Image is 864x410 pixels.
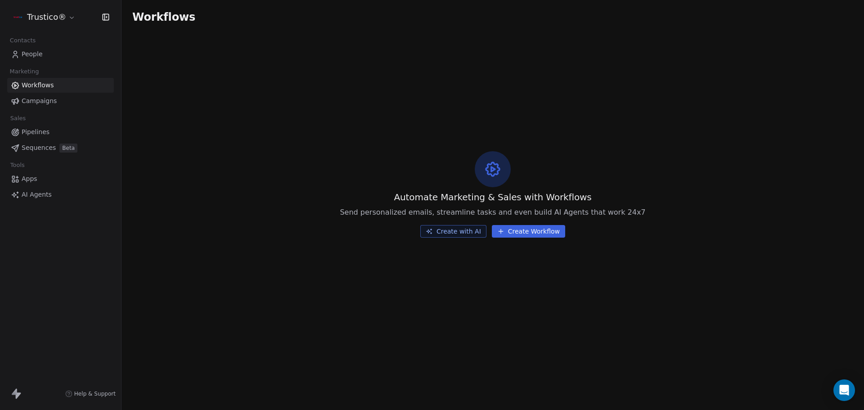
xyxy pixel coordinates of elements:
span: Sequences [22,143,56,153]
button: Trustico® [11,9,77,25]
span: Marketing [6,65,43,78]
span: Beta [59,144,77,153]
a: AI Agents [7,187,114,202]
img: trustico-logo-1024x1024.png [13,12,23,23]
div: Open Intercom Messenger [833,379,855,401]
span: People [22,50,43,59]
button: Create with AI [420,225,486,238]
a: Apps [7,171,114,186]
span: AI Agents [22,190,52,199]
a: SequencesBeta [7,140,114,155]
span: Pipelines [22,127,49,137]
a: Campaigns [7,94,114,108]
a: Workflows [7,78,114,93]
a: People [7,47,114,62]
span: Help & Support [74,390,116,397]
span: Send personalized emails, streamline tasks and even build AI Agents that work 24x7 [340,207,645,218]
span: Automate Marketing & Sales with Workflows [394,191,591,203]
span: Workflows [132,11,195,23]
span: Trustico® [27,11,66,23]
span: Campaigns [22,96,57,106]
span: Contacts [6,34,40,47]
span: Workflows [22,81,54,90]
button: Create Workflow [492,225,565,238]
a: Pipelines [7,125,114,140]
span: Apps [22,174,37,184]
a: Help & Support [65,390,116,397]
span: Tools [6,158,28,172]
span: Sales [6,112,30,125]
